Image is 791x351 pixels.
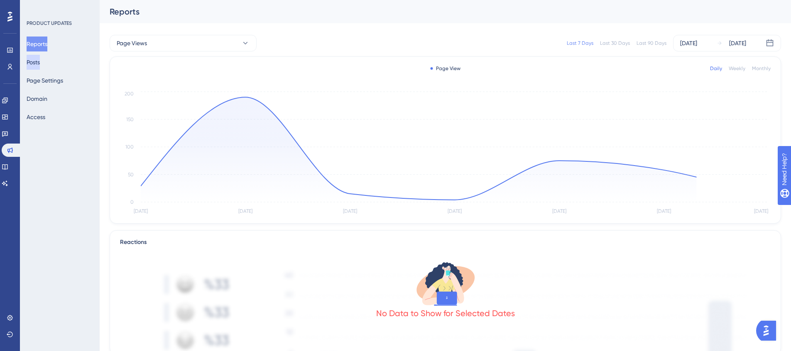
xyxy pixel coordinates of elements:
tspan: 50 [128,172,134,178]
tspan: 200 [125,91,134,97]
div: Last 30 Days [600,40,630,46]
div: PRODUCT UPDATES [27,20,72,27]
div: [DATE] [680,38,697,48]
tspan: 0 [130,199,134,205]
tspan: 150 [126,117,134,122]
div: [DATE] [729,38,746,48]
tspan: [DATE] [657,208,671,214]
button: Page Settings [27,73,63,88]
tspan: 100 [125,144,134,150]
div: Weekly [729,65,745,72]
tspan: [DATE] [754,208,768,214]
div: Reactions [120,237,771,247]
div: Last 7 Days [567,40,593,46]
button: Page Views [110,35,257,51]
tspan: [DATE] [238,208,252,214]
tspan: [DATE] [134,208,148,214]
div: Reports [110,6,760,17]
span: Need Help? [20,2,52,12]
span: Page Views [117,38,147,48]
div: Daily [710,65,722,72]
div: Monthly [752,65,771,72]
div: Last 90 Days [637,40,666,46]
button: Posts [27,55,40,70]
tspan: [DATE] [343,208,357,214]
button: Domain [27,91,47,106]
tspan: [DATE] [552,208,566,214]
button: Access [27,110,45,124]
div: No Data to Show for Selected Dates [376,307,515,319]
tspan: [DATE] [448,208,462,214]
div: Page View [430,65,460,72]
button: Reports [27,37,47,51]
iframe: UserGuiding AI Assistant Launcher [756,318,781,343]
